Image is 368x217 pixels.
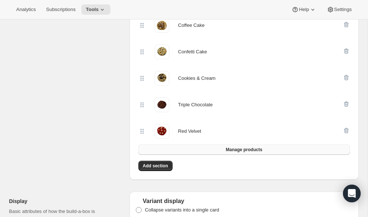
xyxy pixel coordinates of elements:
button: Settings [322,4,356,15]
button: Help [287,4,321,15]
span: Tools [86,7,99,13]
div: Cookies & Cream [178,75,216,82]
div: Triple Chocolate [178,101,213,108]
img: Confetti Cake [155,45,169,59]
span: Subscriptions [46,7,75,13]
img: Cookies & Cream [155,71,169,86]
button: Manage products [138,145,350,155]
button: Analytics [12,4,40,15]
div: Open Intercom Messenger [343,185,361,202]
button: Subscriptions [42,4,80,15]
button: Add section [138,161,173,171]
div: Coffee Cake [178,22,205,29]
span: Analytics [16,7,36,13]
span: Collapse variants into a single card [145,207,219,213]
span: Add section [143,163,168,169]
span: Settings [334,7,352,13]
div: Variant display [135,198,353,205]
h2: Display [9,198,118,205]
button: Tools [81,4,110,15]
img: Triple Chocolate [155,97,169,112]
div: Red Velvet [178,128,201,135]
span: Help [299,7,309,13]
span: Manage products [226,147,262,153]
div: Confetti Cake [178,48,207,56]
img: Red Velvet [155,124,169,139]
